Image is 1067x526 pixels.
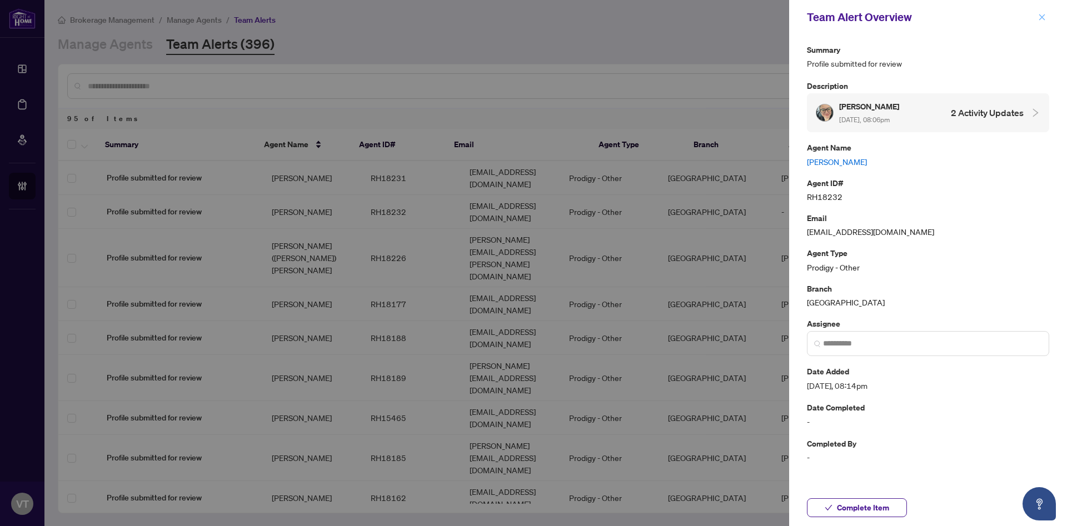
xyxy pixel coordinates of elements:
[807,9,1035,26] div: Team Alert Overview
[807,282,1049,295] p: Branch
[807,247,1049,273] div: Prodigy - Other
[807,282,1049,308] div: [GEOGRAPHIC_DATA]
[807,379,1049,392] span: [DATE], 08:14pm
[807,177,1049,189] p: Agent ID#
[807,156,1049,168] a: [PERSON_NAME]
[837,499,889,517] span: Complete Item
[807,498,907,517] button: Complete Item
[807,93,1049,132] div: Profile Icon[PERSON_NAME] [DATE], 08:06pm2 Activity Updates
[807,415,1049,428] span: -
[839,100,901,113] h5: [PERSON_NAME]
[1038,13,1046,21] span: close
[807,365,1049,378] p: Date Added
[807,57,1049,70] span: Profile submitted for review
[807,317,1049,330] p: Assignee
[807,212,1049,224] p: Email
[1023,487,1056,520] button: Open asap
[951,106,1024,119] h4: 2 Activity Updates
[807,141,1049,154] p: Agent Name
[807,451,1049,464] span: -
[814,340,821,347] img: search_icon
[807,437,1049,450] p: Completed By
[825,504,832,512] span: check
[816,104,833,121] img: Profile Icon
[807,79,1049,92] p: Description
[1030,108,1040,118] span: collapsed
[807,212,1049,238] div: [EMAIL_ADDRESS][DOMAIN_NAME]
[807,247,1049,259] p: Agent Type
[839,116,890,124] span: [DATE], 08:06pm
[807,177,1049,203] div: RH18232
[807,401,1049,414] p: Date Completed
[807,43,1049,56] p: Summary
